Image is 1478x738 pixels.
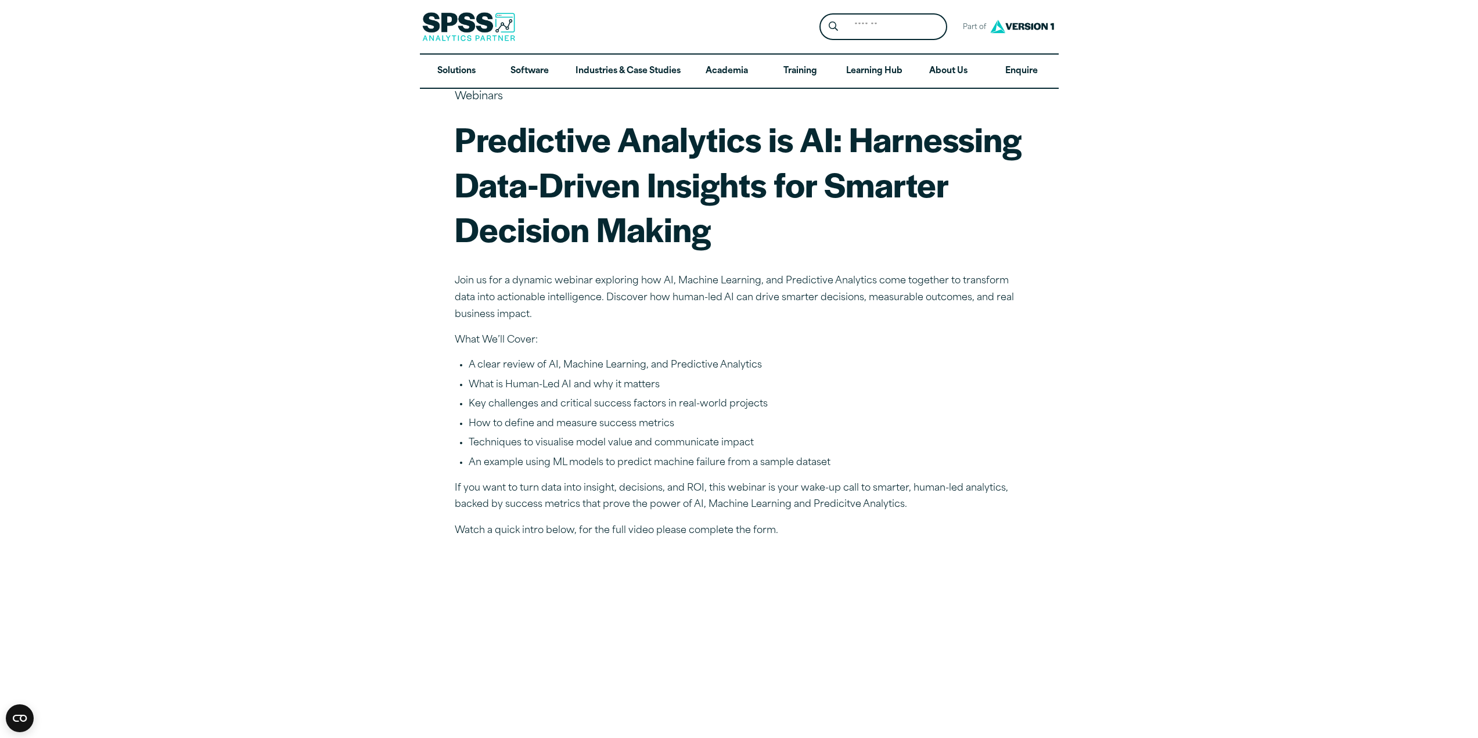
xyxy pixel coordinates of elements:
a: Industries & Case Studies [566,55,690,88]
img: Version1 Logo [987,16,1057,37]
li: Techniques to visualise model value and communicate impact [469,436,1024,451]
a: Software [493,55,566,88]
img: SPSS Analytics Partner [422,12,515,41]
a: Learning Hub [837,55,912,88]
nav: Desktop version of site main menu [420,55,1059,88]
p: Webinars [455,89,1024,106]
a: Academia [690,55,763,88]
button: Open CMP widget [6,704,34,732]
a: Solutions [420,55,493,88]
li: How to define and measure success metrics [469,417,1024,432]
li: Key challenges and critical success factors in real-world projects [469,397,1024,412]
button: Search magnifying glass icon [822,16,844,38]
svg: Search magnifying glass icon [829,21,838,31]
span: Part of [956,19,987,36]
li: An example using ML models to predict machine failure from a sample dataset [469,456,1024,471]
a: Training [763,55,836,88]
p: If you want to turn data into insight, decisions, and ROI, this webinar is your wake-up call to s... [455,480,1024,514]
p: Join us for a dynamic webinar exploring how AI, Machine Learning, and Predictive Analytics come t... [455,273,1024,323]
h1: Predictive Analytics is AI: Harnessing Data-Driven Insights for Smarter Decision Making [455,116,1024,251]
p: What We’ll Cover: [455,332,1024,349]
li: What is Human-Led AI and why it matters [469,378,1024,393]
form: Site Header Search Form [819,13,947,41]
p: Watch a quick intro below, for the full video please complete the form. [455,523,1024,539]
a: Enquire [985,55,1058,88]
a: About Us [912,55,985,88]
li: A clear review of AI, Machine Learning, and Predictive Analytics [469,358,1024,373]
